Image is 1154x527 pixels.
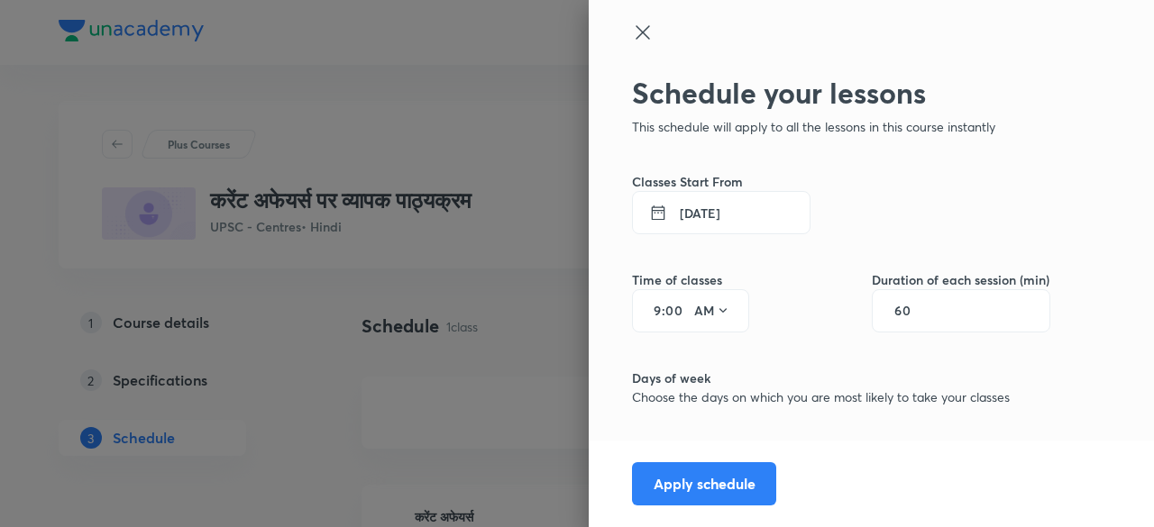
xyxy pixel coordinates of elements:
h6: Time of classes [632,270,749,289]
button: AM [687,296,737,325]
button: [DATE] [632,191,811,234]
h2: Schedule your lessons [632,76,1050,110]
button: Apply schedule [632,462,776,505]
h6: S [643,435,650,454]
div: : [632,289,749,332]
p: Choose the days on which you are most likely to take your classes [632,387,1050,406]
h6: Classes Start From [632,172,1050,191]
h6: W [770,435,783,454]
h6: T [729,435,737,454]
h6: Days of week [632,368,1050,387]
h6: F [859,435,866,454]
p: This schedule will apply to all the lessons in this course instantly [632,117,1050,136]
h6: T [816,435,823,454]
h6: Duration of each session (min) [872,270,1050,289]
h6: S [902,435,910,454]
h6: M [684,435,695,454]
